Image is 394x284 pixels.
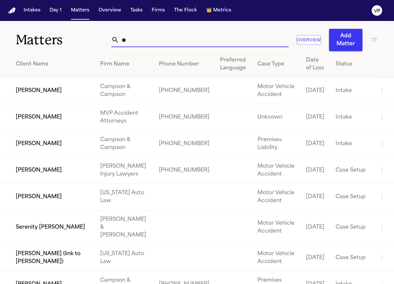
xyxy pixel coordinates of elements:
td: [US_STATE] Auto Law [95,245,153,271]
td: Intake [330,104,373,131]
td: [DATE] [301,157,330,184]
img: Finch Logo [8,8,16,14]
td: MVP Accident Attorneys [95,104,153,131]
td: [PHONE_NUMBER] [154,157,215,184]
td: Motor Vehicle Accident [252,78,301,104]
td: Case Setup [330,157,373,184]
div: Phone Number [159,60,209,68]
button: crownMetrics [204,5,234,16]
td: Intake [330,78,373,104]
td: [PERSON_NAME] Injury Lawyers [95,157,153,184]
div: Preferred Language [220,56,247,72]
td: Motor Vehicle Accident [252,245,301,271]
td: Case Setup [330,184,373,210]
td: Motor Vehicle Accident [252,157,301,184]
td: [PHONE_NUMBER] [154,131,215,157]
button: Matters [68,5,92,16]
div: Case Type [257,60,295,68]
button: Day 1 [47,5,64,16]
td: [DATE] [301,78,330,104]
td: Campson & Campson [95,78,153,104]
td: Case Setup [330,210,373,245]
div: Status [336,60,368,68]
h1: Matters [16,32,111,48]
td: Case Setup [330,245,373,271]
td: Motor Vehicle Accident [252,184,301,210]
td: [PHONE_NUMBER] [154,78,215,104]
button: Add Matter [329,29,362,51]
td: Premises Liability [252,131,301,157]
td: [DATE] [301,210,330,245]
td: [DATE] [301,245,330,271]
button: Intakes [21,5,43,16]
td: [PHONE_NUMBER] [154,104,215,131]
a: Home [8,8,16,14]
div: Firm Name [100,60,148,68]
button: Overview [296,35,321,45]
td: [DATE] [301,184,330,210]
div: Client Name [16,60,90,68]
td: Campson & Campson [95,131,153,157]
button: Tasks [128,5,145,16]
td: [DATE] [301,131,330,157]
td: Intake [330,131,373,157]
button: Overview [96,5,124,16]
td: [DATE] [301,104,330,131]
td: [PERSON_NAME] & [PERSON_NAME] [95,210,153,245]
div: Date of Loss [306,56,325,72]
td: Motor Vehicle Accident [252,210,301,245]
button: Firms [149,5,167,16]
td: Unknown [252,104,301,131]
td: [US_STATE] Auto Law [95,184,153,210]
button: The Flock [171,5,200,16]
